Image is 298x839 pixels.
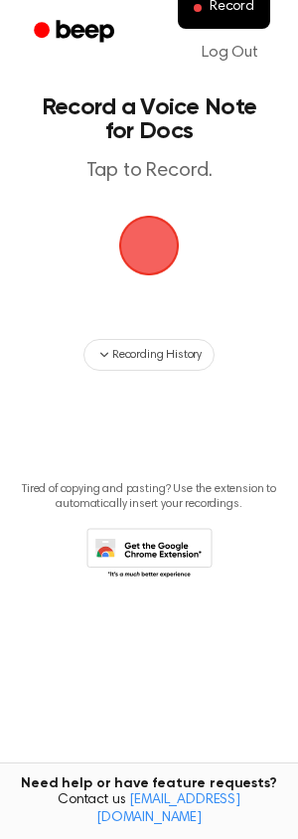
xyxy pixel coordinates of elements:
span: Recording History [112,346,202,364]
p: Tired of copying and pasting? Use the extension to automatically insert your recordings. [16,482,282,512]
p: Tap to Record. [36,159,262,184]
h1: Record a Voice Note for Docs [36,95,262,143]
span: Contact us [12,792,286,827]
a: Log Out [182,29,278,77]
img: Beep Logo [119,216,179,275]
button: Recording History [83,339,215,371]
a: Beep [20,13,132,52]
a: [EMAIL_ADDRESS][DOMAIN_NAME] [96,793,240,825]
